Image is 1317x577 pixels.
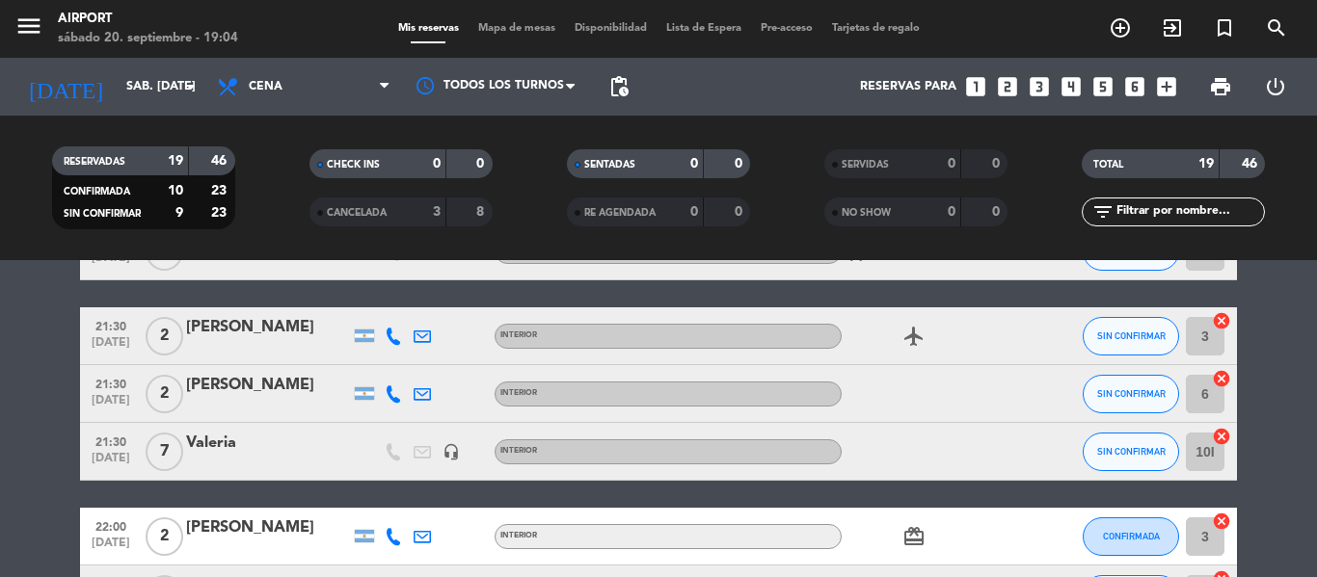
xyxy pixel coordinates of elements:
i: exit_to_app [1161,16,1184,39]
button: menu [14,12,43,47]
i: looks_two [995,74,1020,99]
span: [DATE] [87,336,135,358]
span: Mapa de mesas [469,23,565,34]
span: 22:00 [87,514,135,537]
span: RESERVADAS [64,157,125,167]
span: SIN CONFIRMAR [1097,330,1166,341]
strong: 0 [690,157,698,170]
strong: 0 [476,157,488,170]
span: [DATE] [87,251,135,274]
span: SERVIDAS [842,160,889,170]
strong: 19 [1198,157,1214,170]
strong: 10 [168,184,183,197]
i: power_settings_new [1264,75,1287,98]
i: filter_list [1091,200,1115,223]
i: add_box [1154,74,1179,99]
span: [DATE] [87,452,135,474]
span: CONFIRMADA [1103,531,1160,541]
input: Filtrar por nombre... [1115,201,1264,223]
span: 21:30 [87,430,135,452]
span: 21:30 [87,372,135,394]
span: print [1209,75,1232,98]
span: [DATE] [87,394,135,416]
i: cancel [1212,311,1231,330]
i: cancel [1212,427,1231,446]
i: airplanemode_active [902,325,926,348]
span: SIN CONFIRMAR [1097,388,1166,399]
strong: 9 [175,206,183,220]
strong: 0 [992,205,1004,219]
i: looks_4 [1059,74,1084,99]
span: CANCELADA [327,208,387,218]
span: Disponibilidad [565,23,657,34]
span: RE AGENDADA [584,208,656,218]
i: cancel [1212,511,1231,531]
span: Tarjetas de regalo [822,23,929,34]
strong: 46 [1242,157,1261,170]
span: CHECK INS [327,160,380,170]
i: turned_in_not [1213,16,1236,39]
strong: 0 [735,157,746,170]
div: LOG OUT [1248,58,1303,116]
i: looks_5 [1090,74,1115,99]
i: menu [14,12,43,40]
span: [DATE] [87,537,135,559]
span: SIN CONFIRMAR [1097,446,1166,457]
span: Cena [249,80,282,93]
div: sábado 20. septiembre - 19:04 [58,29,238,48]
button: SIN CONFIRMAR [1083,317,1179,355]
button: SIN CONFIRMAR [1083,375,1179,413]
div: [PERSON_NAME] [186,515,350,540]
strong: 0 [735,205,746,219]
strong: 23 [211,206,230,220]
i: looks_one [963,74,988,99]
span: Reservas para [860,80,956,93]
i: card_giftcard [902,525,926,548]
div: [PERSON_NAME] [186,373,350,398]
i: looks_6 [1122,74,1147,99]
strong: 0 [433,157,441,170]
span: 2 [146,375,183,413]
span: INTERIOR [500,447,537,455]
div: Airport [58,10,238,29]
strong: 0 [690,205,698,219]
strong: 8 [476,205,488,219]
strong: 19 [168,154,183,168]
span: 2 [146,317,183,355]
i: headset_mic [443,443,460,460]
span: 7 [146,433,183,471]
strong: 0 [948,205,955,219]
span: SIN CONFIRMAR [64,209,141,219]
span: pending_actions [607,75,631,98]
i: [DATE] [14,66,117,108]
span: TOTAL [1093,160,1123,170]
strong: 0 [992,157,1004,170]
button: SIN CONFIRMAR [1083,433,1179,471]
span: SENTADAS [584,160,635,170]
button: CONFIRMADA [1083,517,1179,556]
i: arrow_drop_down [179,75,202,98]
i: looks_3 [1027,74,1052,99]
span: NO SHOW [842,208,891,218]
div: [PERSON_NAME] [186,315,350,340]
span: Mis reservas [389,23,469,34]
i: search [1265,16,1288,39]
div: Valeria [186,431,350,456]
span: 2 [146,517,183,556]
i: add_circle_outline [1109,16,1132,39]
strong: 3 [433,205,441,219]
span: Pre-acceso [751,23,822,34]
span: 21:30 [87,314,135,336]
i: cancel [1212,369,1231,388]
strong: 23 [211,184,230,197]
span: CONFIRMADA [64,187,130,197]
span: INTERIOR [500,389,537,397]
strong: 0 [948,157,955,170]
strong: 46 [211,154,230,168]
span: Lista de Espera [657,23,751,34]
span: INTERIOR [500,331,537,339]
span: INTERIOR [500,532,537,539]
